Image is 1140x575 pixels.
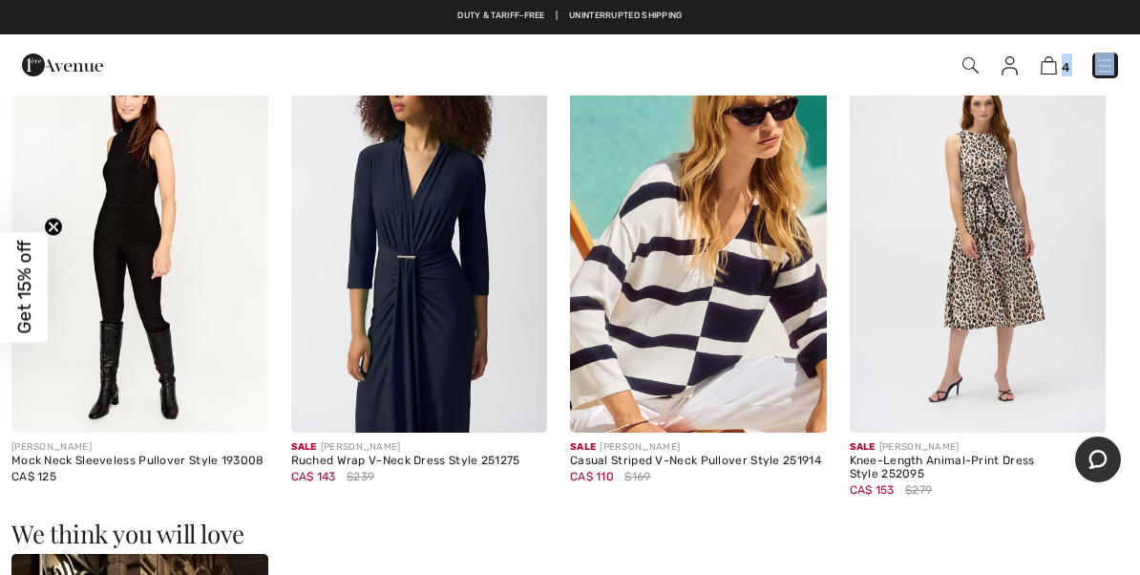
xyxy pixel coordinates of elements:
[1095,56,1114,75] img: Menu
[570,470,614,483] span: CA$ 110
[11,470,56,483] span: CA$ 125
[1002,56,1018,75] img: My Info
[850,483,895,497] span: CA$ 153
[570,440,827,455] div: [PERSON_NAME]
[11,455,268,468] div: Mock Neck Sleeveless Pullover Style 193008
[850,455,1107,481] div: Knee-Length Animal-Print Dress Style 252095
[347,468,374,485] span: $239
[1041,56,1057,75] img: Shopping Bag
[457,11,682,20] a: Duty & tariff-free | Uninterrupted shipping
[291,470,336,483] span: CA$ 143
[11,522,1129,546] h3: We think you will love
[570,455,827,468] div: Casual Striped V-Neck Pullover Style 251914
[570,48,827,433] img: Casual Striped V-Neck Pullover Style 251914
[962,57,979,74] img: Search
[291,48,548,433] img: Ruched Wrap V-Neck Dress Style 251275
[22,54,103,73] a: 1ère Avenue
[850,440,1107,455] div: [PERSON_NAME]
[44,218,63,237] button: Close teaser
[291,441,317,453] span: Sale
[11,440,268,455] div: [PERSON_NAME]
[1041,53,1069,76] a: 4
[850,441,876,453] span: Sale
[850,48,1107,433] img: Knee-Length Animal-Print Dress Style 252095
[291,455,548,468] div: Ruched Wrap V-Neck Dress Style 251275
[291,440,548,455] div: [PERSON_NAME]
[905,481,932,499] span: $279
[1075,437,1121,484] iframe: Opens a widget where you can chat to one of our agents
[624,468,650,485] span: $169
[1062,60,1069,75] span: 4
[570,441,596,453] span: Sale
[13,241,35,334] span: Get 15% off
[22,46,103,84] img: 1ère Avenue
[11,48,268,433] img: Mock Neck Sleeveless Pullover Style 193008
